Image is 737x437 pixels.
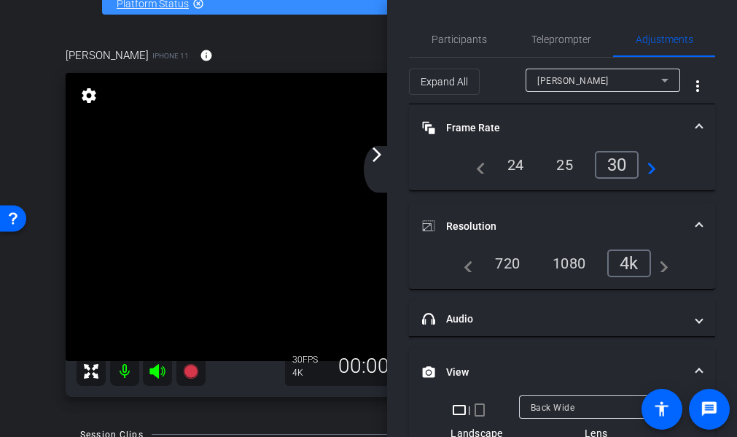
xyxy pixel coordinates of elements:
[531,34,591,45] span: Teleprompter
[468,156,486,174] mat-icon: navigate_before
[79,87,99,104] mat-icon: settings
[422,120,685,136] mat-panel-title: Frame Rate
[651,255,668,272] mat-icon: navigate_next
[689,77,706,95] mat-icon: more_vert
[422,365,685,380] mat-panel-title: View
[200,49,213,62] mat-icon: info
[292,354,329,366] div: 30
[451,401,468,419] mat-icon: crop_landscape
[607,250,651,277] div: 4k
[496,152,535,177] div: 24
[421,68,468,96] span: Expand All
[409,349,715,395] mat-expansion-panel-header: View
[636,34,693,45] span: Adjustments
[409,151,715,190] div: Frame Rate
[409,250,715,289] div: Resolution
[409,104,715,151] mat-expansion-panel-header: Frame Rate
[152,50,189,61] span: iPhone 11
[422,312,685,327] mat-panel-title: Audio
[292,367,329,379] div: 4K
[409,69,480,95] button: Expand All
[66,47,149,63] span: [PERSON_NAME]
[456,255,473,272] mat-icon: navigate_before
[653,401,671,418] mat-icon: accessibility
[484,251,531,276] div: 720
[639,156,656,174] mat-icon: navigate_next
[303,355,318,365] span: FPS
[545,152,584,177] div: 25
[537,76,609,86] span: [PERSON_NAME]
[531,403,575,413] span: Back Wide
[680,69,715,104] button: More Options for Adjustments Panel
[409,203,715,250] mat-expansion-panel-header: Resolution
[329,354,426,379] div: 00:00:00
[422,219,685,234] mat-panel-title: Resolution
[432,34,487,45] span: Participants
[409,301,715,336] mat-expansion-panel-header: Audio
[368,146,386,163] mat-icon: arrow_forward_ios
[471,401,488,419] mat-icon: crop_portrait
[451,401,502,419] div: |
[595,151,639,179] div: 30
[701,401,718,418] mat-icon: message
[542,251,596,276] div: 1080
